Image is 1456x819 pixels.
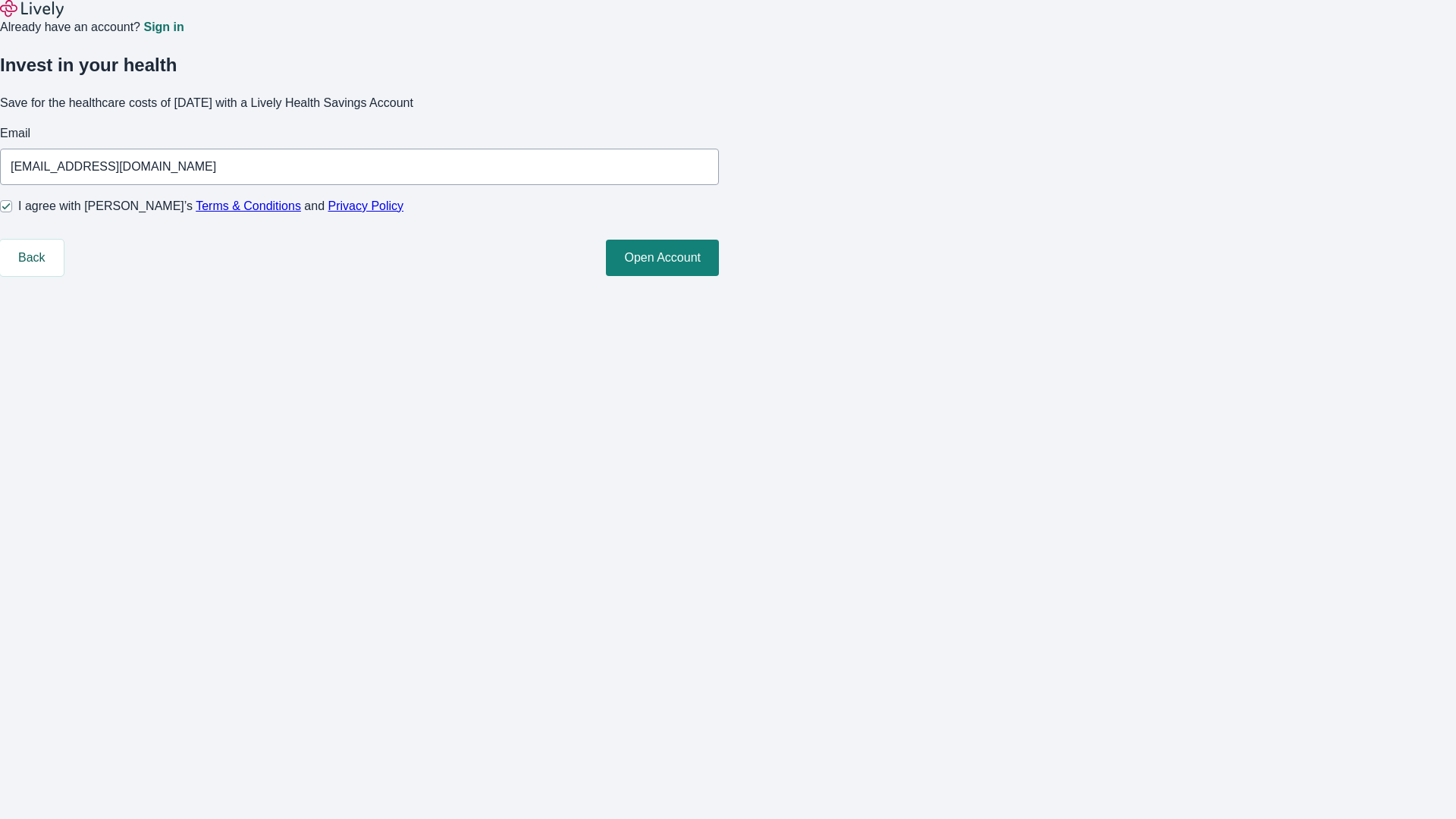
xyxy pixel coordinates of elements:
a: Terms & Conditions [196,199,301,212]
span: I agree with [PERSON_NAME]’s and [18,197,403,215]
button: Open Account [606,240,719,276]
a: Sign in [143,21,184,33]
a: Privacy Policy [328,199,404,212]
